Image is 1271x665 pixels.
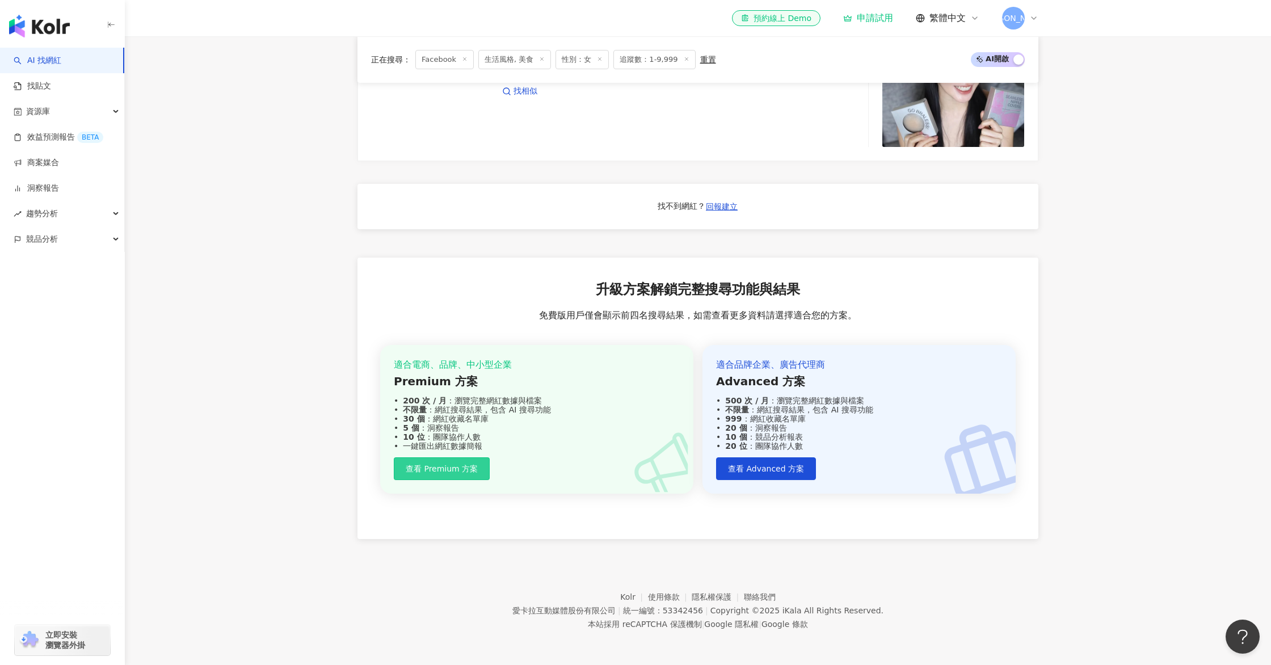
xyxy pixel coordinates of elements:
strong: 5 個 [403,423,419,432]
span: | [759,620,761,629]
div: 統一編號：53342456 [623,606,703,615]
div: ：洞察報告 [394,423,680,432]
span: 查看 Advanced 方案 [728,464,804,473]
div: ：瀏覽完整網紅數據與檔案 [394,396,680,405]
strong: 200 次 / 月 [403,396,447,405]
strong: 10 位 [403,432,424,441]
span: 資源庫 [26,99,50,124]
a: 找貼文 [14,81,51,92]
div: ：瀏覽完整網紅數據與檔案 [716,396,1002,405]
div: 重置 [700,55,716,64]
a: 效益預測報告BETA [14,132,103,143]
a: 聯絡我們 [744,592,776,601]
a: 使用條款 [648,592,692,601]
div: 愛卡拉互動媒體股份有限公司 [512,606,616,615]
div: ：洞察報告 [716,423,1002,432]
a: Kolr [620,592,647,601]
span: 查看 Premium 方案 [406,464,478,473]
span: 免費版用戶僅會顯示前四名搜尋結果，如需查看更多資料請選擇適合您的方案。 [539,309,857,322]
span: 升級方案解鎖完整搜尋功能與結果 [596,280,800,300]
strong: 30 個 [403,414,424,423]
span: 本站採用 reCAPTCHA 保護機制 [588,617,807,631]
span: | [702,620,705,629]
div: ：網紅搜尋結果，包含 AI 搜尋功能 [394,405,680,414]
div: ：網紅收藏名單庫 [716,414,1002,423]
button: 查看 Premium 方案 [394,457,490,480]
span: [PERSON_NAME] [980,12,1046,24]
strong: 20 個 [725,423,747,432]
div: 適合電商、品牌、中小型企業 [394,359,680,371]
div: ：網紅搜尋結果，包含 AI 搜尋功能 [716,405,1002,414]
strong: 999 [725,414,742,423]
span: 繁體中文 [929,12,966,24]
div: 一鍵匯出網紅數據簡報 [394,441,680,451]
a: iKala [782,606,802,615]
div: ：網紅收藏名單庫 [394,414,680,423]
span: 趨勢分析 [26,201,58,226]
iframe: Help Scout Beacon - Open [1226,620,1260,654]
span: 找相似 [514,86,537,97]
button: 回報建立 [705,197,738,216]
a: 商案媒合 [14,157,59,169]
span: 正在搜尋 ： [371,55,411,64]
a: 隱私權保護 [692,592,744,601]
span: 性別：女 [555,50,609,69]
div: Advanced 方案 [716,373,1002,389]
a: searchAI 找網紅 [14,55,61,66]
a: 申請試用 [843,12,893,24]
strong: 20 位 [725,441,747,451]
a: 找相似 [502,86,537,97]
div: Premium 方案 [394,373,680,389]
a: chrome extension立即安裝 瀏覽器外掛 [15,625,110,655]
span: 競品分析 [26,226,58,252]
strong: 500 次 / 月 [725,396,769,405]
span: 生活風格, 美食 [478,50,551,69]
div: ：團隊協作人數 [394,432,680,441]
span: 回報建立 [706,202,738,211]
strong: 10 個 [725,432,747,441]
button: 查看 Advanced 方案 [716,457,816,480]
a: Google 隱私權 [704,620,759,629]
img: logo [9,15,70,37]
strong: 不限量 [725,405,749,414]
div: 適合品牌企業、廣告代理商 [716,359,1002,371]
span: | [705,606,708,615]
div: ：競品分析報表 [716,432,1002,441]
div: ：團隊協作人數 [716,441,1002,451]
strong: 不限量 [403,405,427,414]
span: 立即安裝 瀏覽器外掛 [45,630,85,650]
div: 預約線上 Demo [741,12,811,24]
a: Google 條款 [761,620,808,629]
span: Facebook [415,50,474,69]
div: 找不到網紅？ [658,201,705,212]
span: | [618,606,621,615]
span: rise [14,210,22,218]
a: 洞察報告 [14,183,59,194]
span: 追蹤數：1-9,999 [613,50,695,69]
a: 預約線上 Demo [732,10,820,26]
img: chrome extension [18,631,40,649]
div: Copyright © 2025 All Rights Reserved. [710,606,883,615]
